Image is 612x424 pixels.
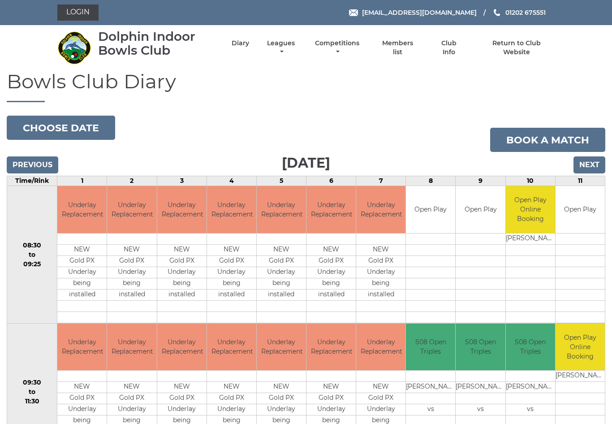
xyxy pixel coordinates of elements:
[107,244,156,255] td: NEW
[57,382,107,393] td: NEW
[107,404,156,415] td: Underlay
[7,156,58,173] input: Previous
[257,267,306,278] td: Underlay
[107,176,157,186] td: 2
[494,9,500,16] img: Phone us
[256,176,306,186] td: 5
[157,267,207,278] td: Underlay
[506,404,555,415] td: vs
[490,128,605,152] a: Book a match
[57,255,107,267] td: Gold PX
[492,8,546,17] a: Phone us 01202 675551
[265,39,297,56] a: Leagues
[306,404,356,415] td: Underlay
[356,289,405,300] td: installed
[157,289,207,300] td: installed
[57,278,107,289] td: being
[306,176,356,186] td: 6
[207,382,256,393] td: NEW
[57,289,107,300] td: installed
[257,186,306,233] td: Underlay Replacement
[306,186,356,233] td: Underlay Replacement
[406,404,455,415] td: vs
[207,393,256,404] td: Gold PX
[207,186,256,233] td: Underlay Replacement
[7,176,57,186] td: Time/Rink
[406,324,455,371] td: S08 Open Triples
[207,278,256,289] td: being
[257,382,306,393] td: NEW
[107,255,156,267] td: Gold PX
[157,393,207,404] td: Gold PX
[456,404,505,415] td: vs
[356,267,405,278] td: Underlay
[356,186,405,233] td: Underlay Replacement
[349,9,358,16] img: Email
[306,382,356,393] td: NEW
[356,404,405,415] td: Underlay
[98,30,216,57] div: Dolphin Indoor Bowls Club
[107,278,156,289] td: being
[57,4,99,21] a: Login
[257,404,306,415] td: Underlay
[7,186,57,324] td: 08:30 to 09:25
[157,186,207,233] td: Underlay Replacement
[555,176,605,186] td: 11
[257,255,306,267] td: Gold PX
[556,186,605,233] td: Open Play
[257,278,306,289] td: being
[573,156,605,173] input: Next
[207,176,256,186] td: 4
[207,255,256,267] td: Gold PX
[479,39,555,56] a: Return to Club Website
[356,382,405,393] td: NEW
[313,39,362,56] a: Competitions
[207,244,256,255] td: NEW
[556,371,605,382] td: [PERSON_NAME]
[57,267,107,278] td: Underlay
[506,186,555,233] td: Open Play Online Booking
[57,176,107,186] td: 1
[257,289,306,300] td: installed
[377,39,418,56] a: Members list
[207,267,256,278] td: Underlay
[356,278,405,289] td: being
[456,324,505,371] td: S08 Open Triples
[257,393,306,404] td: Gold PX
[207,324,256,371] td: Underlay Replacement
[107,393,156,404] td: Gold PX
[306,289,356,300] td: installed
[107,324,156,371] td: Underlay Replacement
[306,244,356,255] td: NEW
[506,324,555,371] td: S08 Open Triples
[356,244,405,255] td: NEW
[57,393,107,404] td: Gold PX
[406,176,456,186] td: 8
[356,393,405,404] td: Gold PX
[434,39,463,56] a: Club Info
[207,404,256,415] td: Underlay
[57,404,107,415] td: Underlay
[306,267,356,278] td: Underlay
[505,9,546,17] span: 01202 675551
[157,255,207,267] td: Gold PX
[306,278,356,289] td: being
[7,116,115,140] button: Choose date
[232,39,249,48] a: Diary
[157,176,207,186] td: 3
[57,324,107,371] td: Underlay Replacement
[362,9,477,17] span: [EMAIL_ADDRESS][DOMAIN_NAME]
[505,176,555,186] td: 10
[257,244,306,255] td: NEW
[306,324,356,371] td: Underlay Replacement
[107,382,156,393] td: NEW
[506,233,555,244] td: [PERSON_NAME]
[57,186,107,233] td: Underlay Replacement
[306,255,356,267] td: Gold PX
[356,176,406,186] td: 7
[356,324,405,371] td: Underlay Replacement
[456,176,505,186] td: 9
[349,8,477,17] a: Email [EMAIL_ADDRESS][DOMAIN_NAME]
[7,70,605,102] h1: Bowls Club Diary
[107,289,156,300] td: installed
